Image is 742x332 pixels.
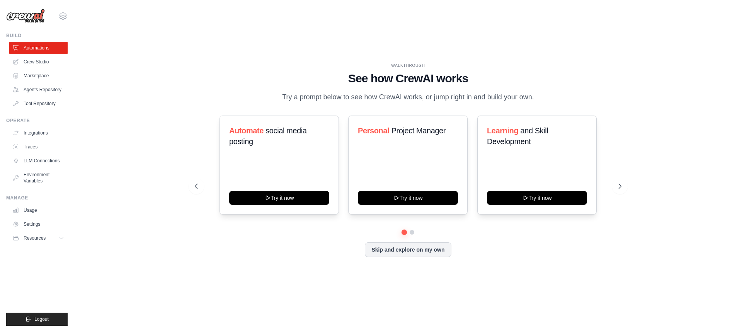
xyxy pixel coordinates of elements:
button: Skip and explore on my own [365,242,451,257]
img: Logo [6,9,45,24]
span: and Skill Development [487,126,548,146]
span: Logout [34,316,49,322]
a: Marketplace [9,70,68,82]
p: Try a prompt below to see how CrewAI works, or jump right in and build your own. [278,92,538,103]
a: Settings [9,218,68,230]
div: Operate [6,117,68,124]
a: Tool Repository [9,97,68,110]
a: Agents Repository [9,83,68,96]
div: WALKTHROUGH [195,63,621,68]
button: Try it now [229,191,329,205]
a: Automations [9,42,68,54]
button: Try it now [487,191,587,205]
a: Environment Variables [9,169,68,187]
span: Project Manager [391,126,446,135]
span: Personal [358,126,389,135]
div: Build [6,32,68,39]
a: Traces [9,141,68,153]
span: Automate [229,126,264,135]
div: Manage [6,195,68,201]
button: Try it now [358,191,458,205]
span: social media posting [229,126,307,146]
span: Resources [24,235,46,241]
a: LLM Connections [9,155,68,167]
a: Integrations [9,127,68,139]
a: Crew Studio [9,56,68,68]
h1: See how CrewAI works [195,72,621,85]
span: Learning [487,126,518,135]
button: Resources [9,232,68,244]
button: Logout [6,313,68,326]
a: Usage [9,204,68,216]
